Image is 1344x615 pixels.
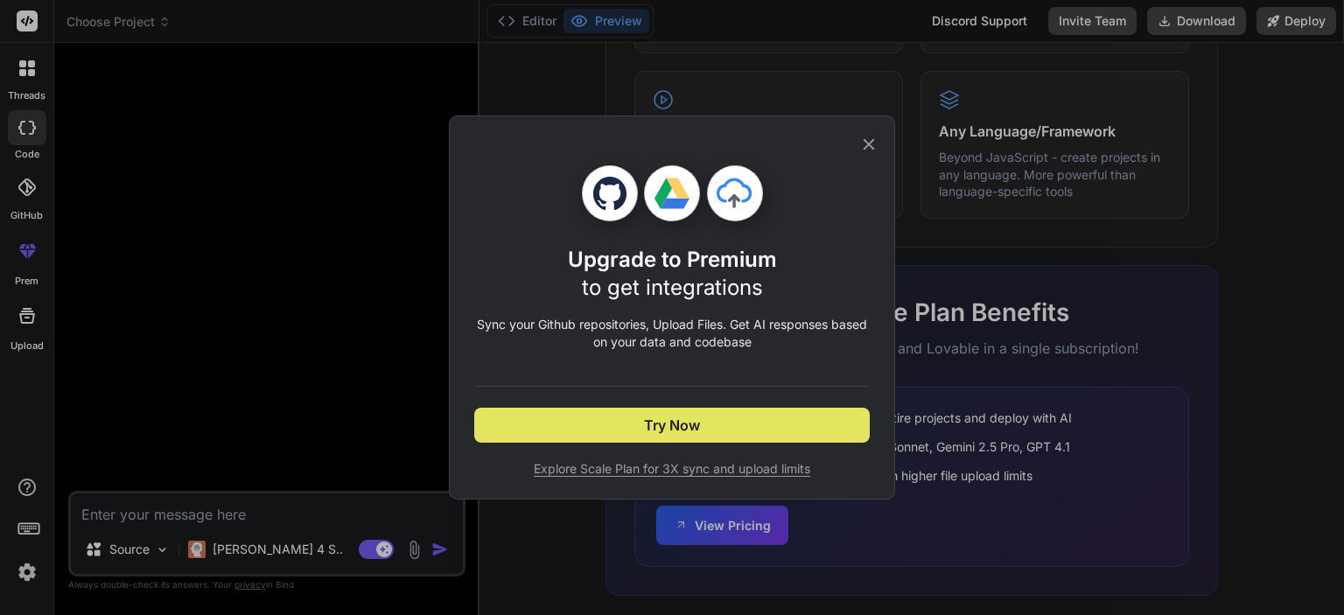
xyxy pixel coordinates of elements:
button: Try Now [474,408,870,443]
span: to get integrations [582,275,763,300]
span: Try Now [644,415,700,436]
p: Sync your Github repositories, Upload Files. Get AI responses based on your data and codebase [474,316,870,351]
span: Explore Scale Plan for 3X sync and upload limits [474,460,870,478]
h1: Upgrade to Premium [568,246,777,302]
